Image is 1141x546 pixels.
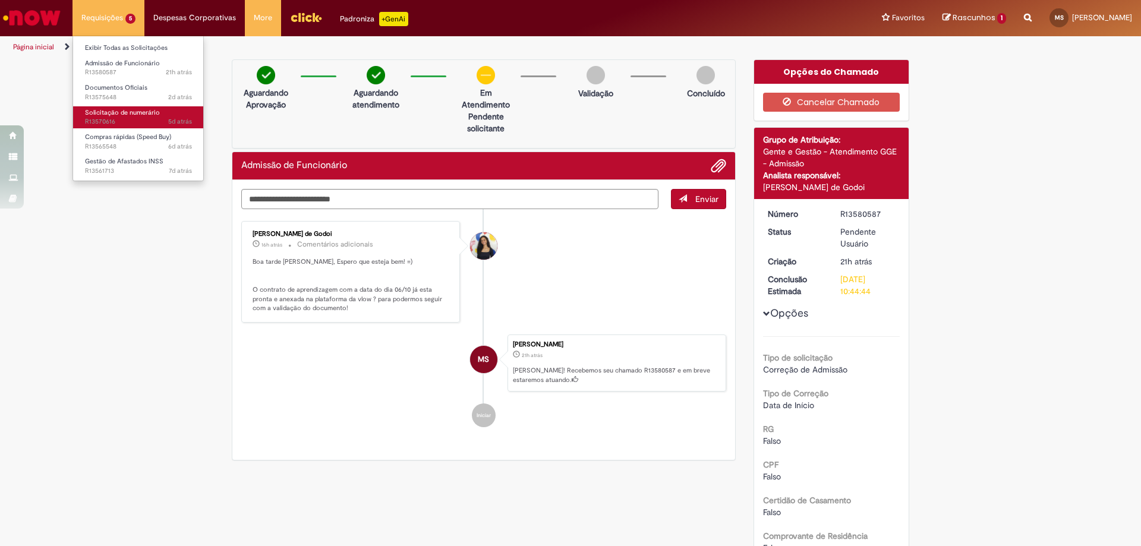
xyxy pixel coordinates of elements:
[1,6,62,30] img: ServiceNow
[73,81,204,103] a: Aberto R13575648 : Documentos Oficiais
[457,87,515,111] p: Em Atendimento
[711,158,726,173] button: Adicionar anexos
[241,209,726,439] ul: Histórico de tíquete
[85,93,192,102] span: R13575648
[73,36,204,181] ul: Requisições
[840,226,896,250] div: Pendente Usuário
[478,345,489,374] span: MS
[168,117,192,126] span: 5d atrás
[763,400,814,411] span: Data de Início
[85,157,163,166] span: Gestão de Afastados INSS
[254,12,272,24] span: More
[1072,12,1132,23] span: [PERSON_NAME]
[237,87,295,111] p: Aguardando Aprovação
[340,12,408,26] div: Padroniza
[168,142,192,151] time: 25/09/2025 09:54:53
[763,169,900,181] div: Analista responsável:
[840,256,872,267] time: 30/09/2025 10:44:40
[763,93,900,112] button: Cancelar Chamado
[763,471,781,482] span: Falso
[73,131,204,153] a: Aberto R13565548 : Compras rápidas (Speed Buy)
[261,241,282,248] time: 30/09/2025 15:25:04
[9,36,752,58] ul: Trilhas de página
[696,66,715,84] img: img-circle-grey.png
[85,166,192,176] span: R13561713
[85,142,192,152] span: R13565548
[166,68,192,77] span: 21h atrás
[73,106,204,128] a: Aberto R13570616 : Solicitação de numerário
[1055,14,1064,21] span: MS
[153,12,236,24] span: Despesas Corporativas
[125,14,135,24] span: 5
[759,255,832,267] dt: Criação
[241,334,726,392] li: Maria Eduarda Lopes Sobroza
[166,68,192,77] time: 30/09/2025 10:44:41
[763,531,868,541] b: Comprovante de Residência
[687,87,725,99] p: Concluído
[168,93,192,102] time: 29/09/2025 10:19:08
[522,352,543,359] time: 30/09/2025 10:44:40
[470,346,497,373] div: Maria Eduarda Lopes Sobroza
[257,66,275,84] img: check-circle-green.png
[840,208,896,220] div: R13580587
[578,87,613,99] p: Validação
[513,366,720,384] p: [PERSON_NAME]! Recebemos seu chamado R13580587 e em breve estaremos atuando.
[763,507,781,517] span: Falso
[457,111,515,134] p: Pendente solicitante
[470,232,497,260] div: Ana Santos de Godoi
[763,495,851,506] b: Certidão de Casamento
[759,273,832,297] dt: Conclusão Estimada
[81,12,123,24] span: Requisições
[997,13,1006,24] span: 1
[763,352,833,363] b: Tipo de solicitação
[587,66,605,84] img: img-circle-grey.png
[85,59,160,68] span: Admissão de Funcionário
[290,8,322,26] img: click_logo_yellow_360x200.png
[73,42,204,55] a: Exibir Todas as Solicitações
[85,117,192,127] span: R13570616
[367,66,385,84] img: check-circle-green.png
[85,108,160,117] span: Solicitação de numerário
[953,12,995,23] span: Rascunhos
[261,241,282,248] span: 16h atrás
[168,93,192,102] span: 2d atrás
[379,12,408,26] p: +GenAi
[671,189,726,209] button: Enviar
[763,388,828,399] b: Tipo de Correção
[763,181,900,193] div: [PERSON_NAME] de Godoi
[763,424,774,434] b: RG
[297,239,373,250] small: Comentários adicionais
[840,255,896,267] div: 30/09/2025 10:44:40
[759,226,832,238] dt: Status
[73,57,204,79] a: Aberto R13580587 : Admissão de Funcionário
[13,42,54,52] a: Página inicial
[754,60,909,84] div: Opções do Chamado
[763,146,900,169] div: Gente e Gestão - Atendimento GGE - Admissão
[840,273,896,297] div: [DATE] 10:44:44
[522,352,543,359] span: 21h atrás
[759,208,832,220] dt: Número
[513,341,720,348] div: [PERSON_NAME]
[763,459,778,470] b: CPF
[169,166,192,175] time: 24/09/2025 09:21:01
[85,68,192,77] span: R13580587
[241,160,347,171] h2: Admissão de Funcionário Histórico de tíquete
[840,256,872,267] span: 21h atrás
[241,189,658,209] textarea: Digite sua mensagem aqui...
[763,364,847,375] span: Correção de Admissão
[763,435,781,446] span: Falso
[253,231,450,238] div: [PERSON_NAME] de Godoi
[892,12,925,24] span: Favoritos
[85,132,171,141] span: Compras rápidas (Speed Buy)
[695,194,718,204] span: Enviar
[73,155,204,177] a: Aberto R13561713 : Gestão de Afastados INSS
[168,117,192,126] time: 26/09/2025 13:33:27
[169,166,192,175] span: 7d atrás
[168,142,192,151] span: 6d atrás
[477,66,495,84] img: circle-minus.png
[943,12,1006,24] a: Rascunhos
[763,134,900,146] div: Grupo de Atribuição:
[85,83,147,92] span: Documentos Oficiais
[253,257,450,313] p: Boa tarde [PERSON_NAME], Espero que esteja bem! =) O contrato de aprendizagem com a data do dia 0...
[347,87,405,111] p: Aguardando atendimento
